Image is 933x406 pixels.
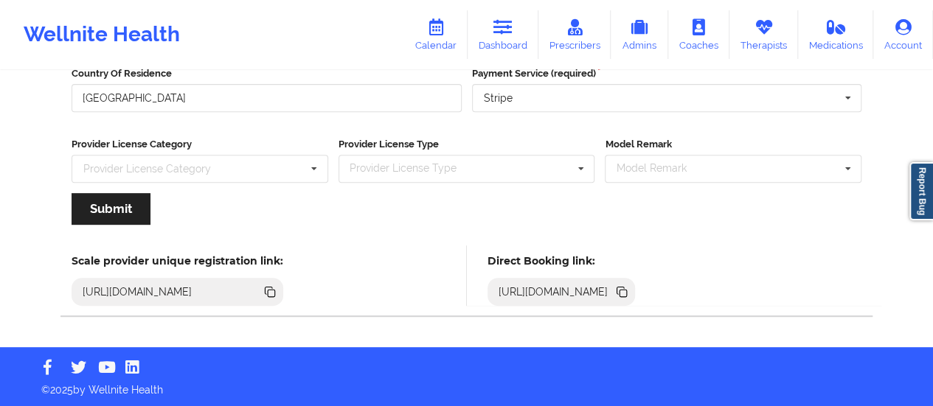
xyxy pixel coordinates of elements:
[611,10,668,59] a: Admins
[612,160,707,177] div: Model Remark
[346,160,478,177] div: Provider License Type
[72,254,283,267] h5: Scale provider unique registration link:
[72,193,150,225] button: Submit
[798,10,874,59] a: Medications
[472,66,862,81] label: Payment Service (required)
[909,162,933,220] a: Report Bug
[83,164,211,174] div: Provider License Category
[72,137,328,152] label: Provider License Category
[493,284,614,299] div: [URL][DOMAIN_NAME]
[668,10,729,59] a: Coaches
[339,137,595,152] label: Provider License Type
[488,254,636,267] h5: Direct Booking link:
[873,10,933,59] a: Account
[31,372,902,397] p: © 2025 by Wellnite Health
[538,10,611,59] a: Prescribers
[484,93,513,103] div: Stripe
[72,66,462,81] label: Country Of Residence
[605,137,861,152] label: Model Remark
[404,10,468,59] a: Calendar
[729,10,798,59] a: Therapists
[468,10,538,59] a: Dashboard
[77,284,198,299] div: [URL][DOMAIN_NAME]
